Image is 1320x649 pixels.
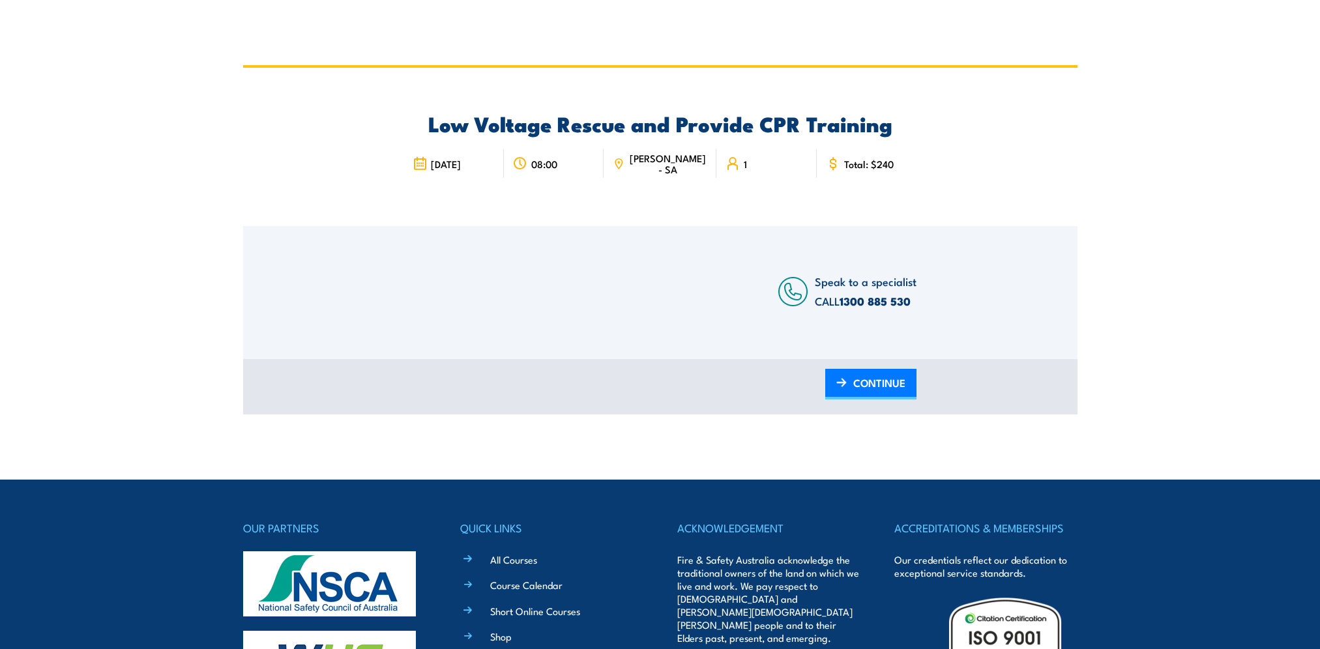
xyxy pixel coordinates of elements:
a: All Courses [490,553,537,566]
a: 1300 885 530 [840,293,911,310]
h2: Low Voltage Rescue and Provide CPR Training [403,114,917,132]
a: Course Calendar [490,578,563,592]
p: Fire & Safety Australia acknowledge the traditional owners of the land on which we live and work.... [677,553,860,644]
h4: QUICK LINKS [460,519,643,537]
span: 1 [744,158,747,169]
a: Short Online Courses [490,604,580,618]
span: 08:00 [531,158,557,169]
p: Our credentials reflect our dedication to exceptional service standards. [894,553,1077,579]
span: [PERSON_NAME] - SA [628,152,707,175]
a: Shop [490,629,512,643]
a: CONTINUE [825,369,917,399]
span: [DATE] [431,158,461,169]
h4: ACKNOWLEDGEMENT [677,519,860,537]
img: nsca-logo-footer [243,551,416,616]
span: Speak to a specialist CALL [815,273,917,309]
span: CONTINUE [853,366,905,400]
h4: ACCREDITATIONS & MEMBERSHIPS [894,519,1077,537]
span: Total: $240 [844,158,894,169]
h4: OUR PARTNERS [243,519,426,537]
